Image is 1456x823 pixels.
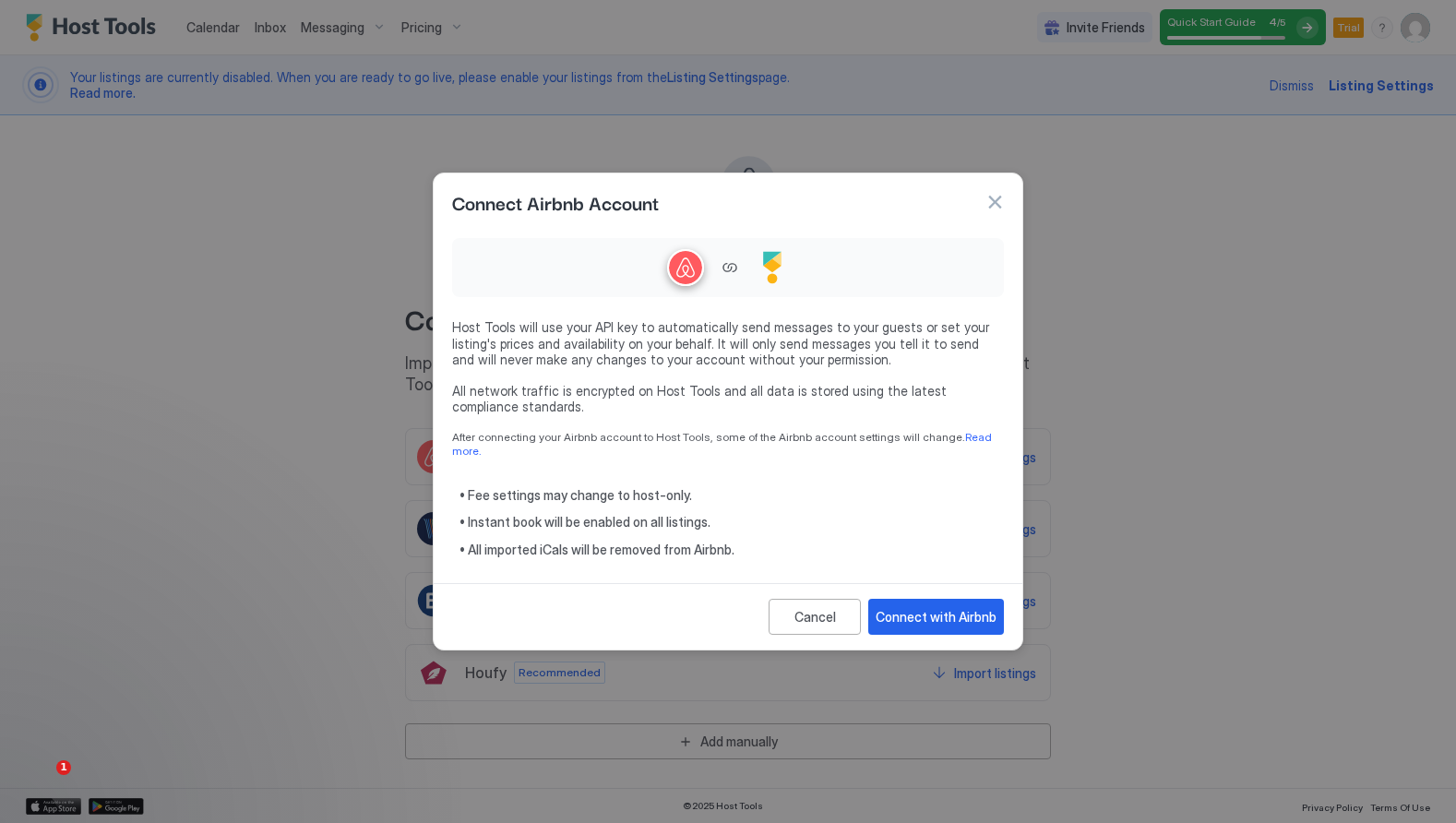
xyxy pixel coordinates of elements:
span: • All imported iCals will be removed from Airbnb. [459,542,1004,558]
span: • Instant book will be enabled on all listings. [459,514,1004,531]
span: • Fee settings may change to host-only. [459,487,1004,504]
span: 1 [56,760,71,775]
div: Connect with Airbnb [876,607,997,626]
span: Host Tools will use your API key to automatically send messages to your guests or set your listin... [452,319,1004,368]
button: Connect with Airbnb [868,599,1004,635]
div: Cancel [794,607,836,626]
span: After connecting your Airbnb account to Host Tools, some of the Airbnb account settings will change. [452,430,1004,458]
span: All network traffic is encrypted on Host Tools and all data is stored using the latest compliance... [452,383,1004,415]
iframe: Intercom live chat [18,760,63,805]
a: Read more. [452,430,995,458]
span: Connect Airbnb Account [452,188,659,216]
iframe: Intercom notifications message [14,644,383,773]
button: Cancel [769,599,861,635]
